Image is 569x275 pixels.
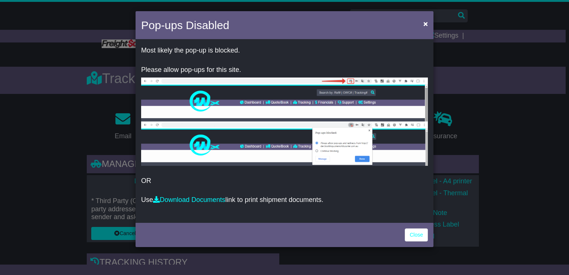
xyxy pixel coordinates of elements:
[423,19,428,28] span: ×
[405,228,428,241] a: Close
[141,196,428,204] p: Use link to print shipment documents.
[136,41,433,221] div: OR
[141,17,229,34] h4: Pop-ups Disabled
[420,16,432,31] button: Close
[141,66,428,74] p: Please allow pop-ups for this site.
[153,196,225,203] a: Download Documents
[141,121,428,166] img: allow-popup-2.png
[141,78,428,121] img: allow-popup-1.png
[141,47,428,55] p: Most likely the pop-up is blocked.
